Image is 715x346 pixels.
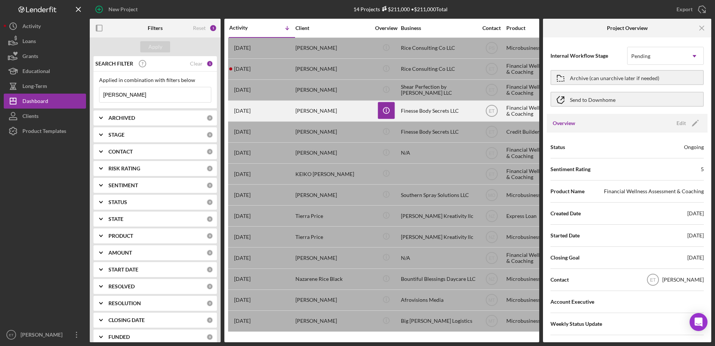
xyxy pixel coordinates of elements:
text: PS [488,46,494,51]
div: Client [295,25,370,31]
div: N/A [401,143,476,163]
div: Shear Perfection by [PERSON_NAME] LLC [401,80,476,100]
div: $211,000 [380,6,410,12]
div: Financial Wellness Assessment & Coaching [506,59,581,79]
text: NZ [489,213,495,219]
div: 0 [206,283,213,290]
div: [PERSON_NAME] Kreativity llc [401,206,476,226]
div: Apply [148,41,162,52]
div: Archive (can unarchive later if needed) [570,71,659,84]
div: 1 [206,60,213,67]
div: Southern Spray Solutions LLC [401,185,476,205]
b: STATE [108,216,123,222]
text: MO [488,192,495,198]
b: START DATE [108,267,138,273]
div: KEIKO [PERSON_NAME] [295,164,370,184]
div: Finesse Body Secrets LLC [401,122,476,142]
b: RISK RATING [108,166,140,172]
div: 0 [206,266,213,273]
div: [PERSON_NAME] [295,38,370,58]
div: Financial Wellness Assessment & Coaching [604,188,704,195]
text: ET [489,151,495,156]
div: 0 [206,233,213,239]
div: Contact [478,25,506,31]
div: Educational [22,64,50,81]
time: 2022-05-18 04:51 [234,318,251,324]
div: [PERSON_NAME] [295,185,370,205]
time: 2023-02-28 23:09 [234,255,251,261]
div: Financial Wellness Assessment & Coaching [506,101,581,121]
time: 2025-02-10 22:47 [234,150,251,156]
div: 0 [206,165,213,172]
span: Product Name [550,188,584,195]
time: 2025-03-05 12:18 [234,87,251,93]
div: Rice Consulting Co LLC [401,38,476,58]
button: Long-Term [4,79,86,94]
text: ET [489,88,495,93]
div: N/A [401,248,476,268]
span: Internal Workflow Stage [550,52,627,60]
b: AMOUNT [108,250,132,256]
b: Project Overview [607,25,648,31]
text: ET [650,277,656,283]
div: Microbusiness Loan [506,38,581,58]
text: NZ [489,234,495,240]
div: 5 [701,166,704,173]
div: [DATE] [687,232,704,239]
button: Grants [4,49,86,64]
div: 0 [206,131,213,138]
div: [PERSON_NAME] [295,311,370,331]
b: CLOSING DATE [108,317,145,323]
span: Sentiment Rating [550,166,590,173]
button: New Project [90,2,145,17]
span: Closing Goal [550,254,580,261]
text: ET [9,333,13,337]
div: Microbusiness Start-Up Loan [506,290,581,310]
div: 1 [209,24,217,32]
div: [DATE] [687,254,704,261]
b: RESOLUTION [108,300,141,306]
div: Product [506,25,581,31]
button: Edit [672,118,702,129]
div: Express Loan [506,206,581,226]
div: Financial Wellness Assessment & Coaching [506,248,581,268]
button: Loans [4,34,86,49]
div: Reset [193,25,206,31]
b: SENTIMENT [108,182,138,188]
div: Activity [22,19,41,36]
text: ET [489,67,495,72]
button: Activity [4,19,86,34]
text: ET [489,172,495,177]
b: Filters [148,25,163,31]
div: Product Templates [22,124,66,140]
div: Bountiful Blessings Daycare LLC [401,269,476,289]
button: Product Templates [4,124,86,139]
div: 0 [206,300,213,307]
button: Clients [4,109,86,124]
div: Financial Wellness Assessment & Coaching [506,164,581,184]
text: MT [488,319,495,324]
div: Ongoing [684,143,704,151]
div: [PERSON_NAME] [295,290,370,310]
div: Rice Consulting Co LLC [401,59,476,79]
div: [PERSON_NAME] [295,143,370,163]
time: 2024-04-01 01:04 [234,192,251,198]
div: 0 [206,148,213,155]
time: 2025-05-12 15:45 [234,66,251,72]
time: 2024-05-25 22:57 [234,171,251,177]
div: 0 [206,199,213,206]
div: Open Intercom Messenger [690,313,708,331]
div: Tierra Price [295,206,370,226]
div: [PERSON_NAME] [295,101,370,121]
div: [PERSON_NAME] [662,276,704,283]
div: Microbusiness Loan [506,227,581,247]
a: Educational [4,64,86,79]
span: Account Executive [550,298,594,306]
div: Microbusiness Start-Up Loan [506,269,581,289]
time: 2023-07-04 00:05 [234,213,251,219]
span: Contact [550,276,569,283]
